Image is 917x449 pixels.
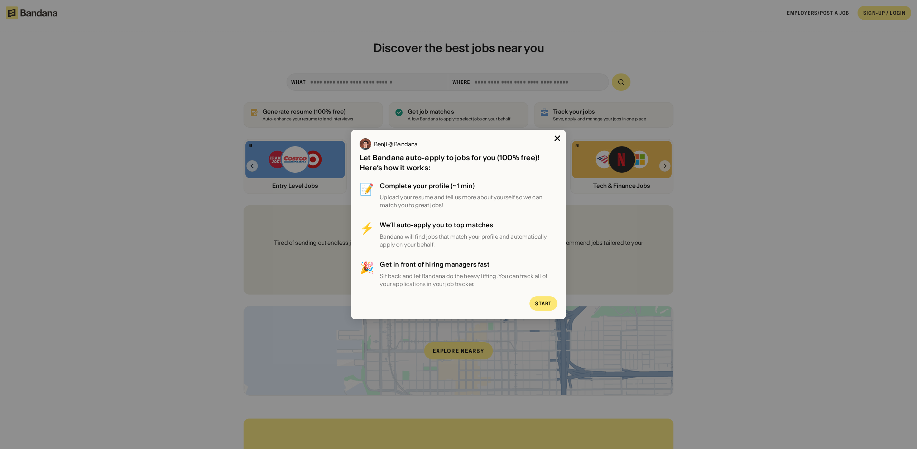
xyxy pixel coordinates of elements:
[535,301,552,306] div: Start
[380,181,557,190] div: Complete your profile (~1 min)
[380,272,557,288] div: Sit back and let Bandana do the heavy lifting. You can track all of your applications in your job...
[360,260,374,288] div: 🎉
[380,233,557,249] div: Bandana will find jobs that match your profile and automatically apply on your behalf.
[360,153,557,173] div: Let Bandana auto-apply to jobs for you (100% free)! Here’s how it works:
[360,221,374,249] div: ⚡️
[380,221,557,230] div: We’ll auto-apply you to top matches
[380,193,557,209] div: Upload your resume and tell us more about yourself so we can match you to great jobs!
[374,141,418,147] div: Benji @ Bandana
[360,138,371,150] img: Benji @ Bandana
[360,181,374,209] div: 📝
[380,260,557,269] div: Get in front of hiring managers fast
